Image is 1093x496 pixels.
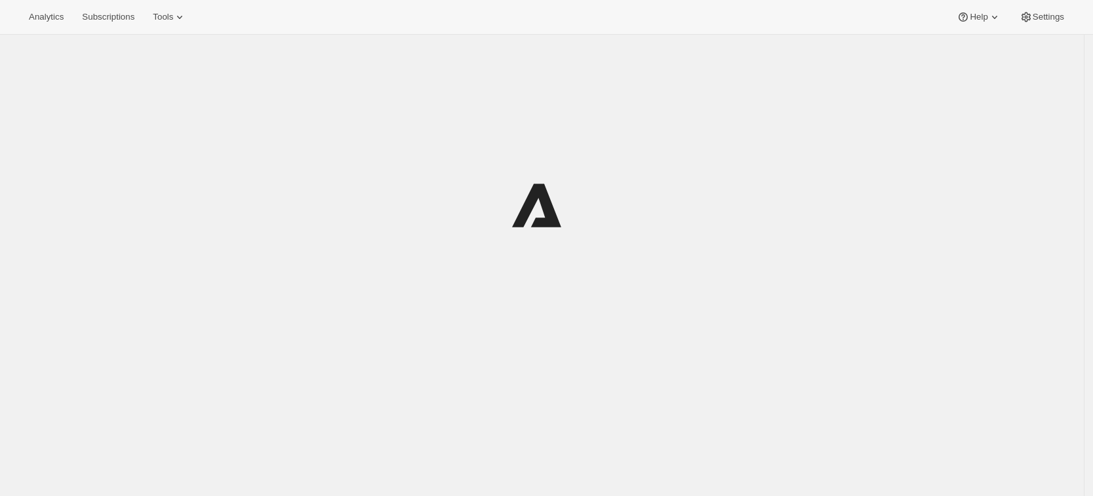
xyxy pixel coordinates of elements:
button: Tools [145,8,194,26]
button: Analytics [21,8,71,26]
span: Subscriptions [82,12,134,22]
button: Help [949,8,1008,26]
span: Settings [1033,12,1064,22]
span: Help [970,12,987,22]
span: Tools [153,12,173,22]
button: Settings [1012,8,1072,26]
span: Analytics [29,12,64,22]
button: Subscriptions [74,8,142,26]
